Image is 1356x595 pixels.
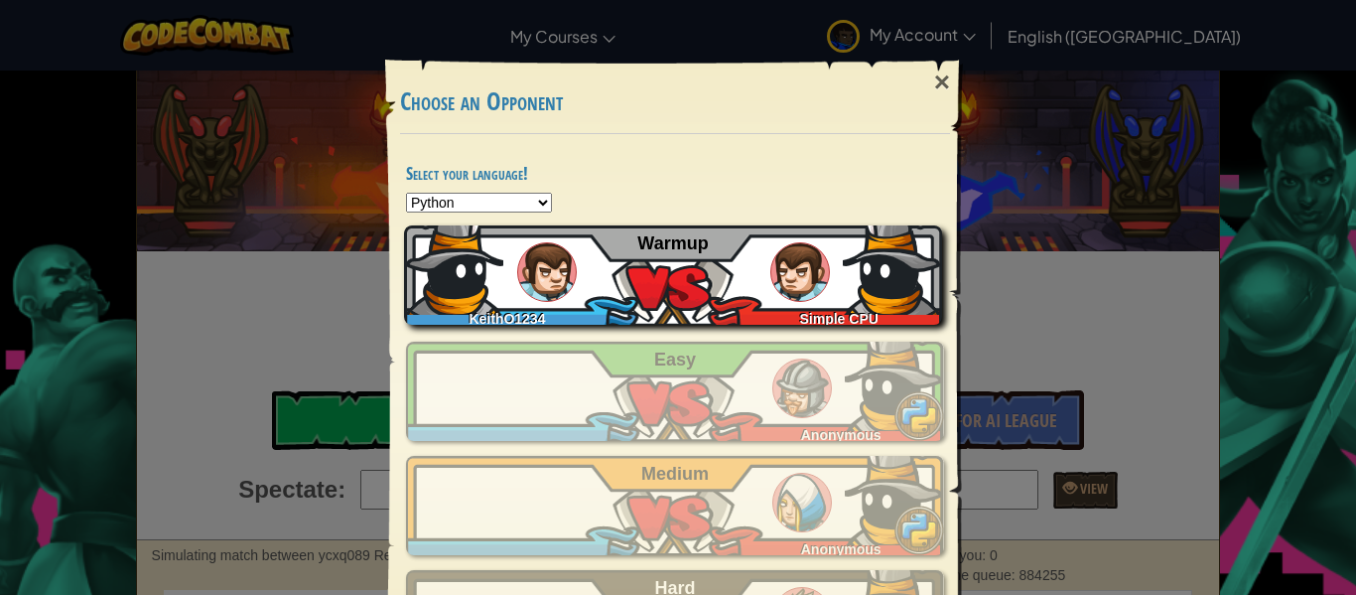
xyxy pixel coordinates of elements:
h4: Select your language! [406,164,944,183]
a: KeithO1234Simple CPU [406,225,944,325]
span: Easy [654,350,696,370]
a: Anonymous [406,342,944,441]
h3: Choose an Opponent [400,88,950,115]
img: bpQAAAABJRU5ErkJggg== [845,446,944,545]
span: Warmup [637,233,708,253]
img: humans_ladder_tutorial.png [770,242,830,302]
img: humans_ladder_tutorial.png [517,242,577,302]
span: Anonymous [801,427,881,443]
span: KeithO1234 [469,311,545,327]
span: Anonymous [801,541,881,557]
div: × [919,54,965,111]
img: humans_ladder_medium.png [772,473,832,532]
span: Medium [641,464,709,484]
img: bpQAAAABJRU5ErkJggg== [845,332,944,431]
img: humans_ladder_easy.png [772,359,832,418]
a: Anonymous [406,456,944,555]
span: Simple CPU [800,311,879,327]
img: bpQAAAABJRU5ErkJggg== [404,216,503,315]
img: bpQAAAABJRU5ErkJggg== [843,216,942,315]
